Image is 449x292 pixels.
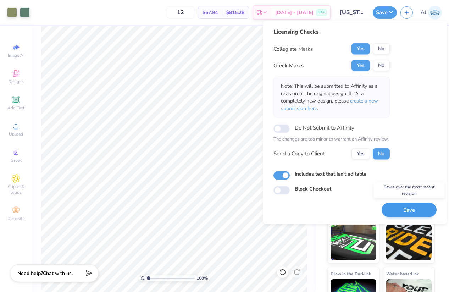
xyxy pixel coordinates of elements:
[295,170,366,177] label: Includes text that isn't editable
[17,270,43,277] strong: Need help?
[421,6,442,20] a: AJ
[318,10,325,15] span: FREE
[275,9,314,16] span: [DATE] - [DATE]
[281,82,382,112] p: Note: This will be submitted to Affinity as a revision of the original design. If it's a complete...
[8,53,24,58] span: Image AI
[374,182,445,198] div: Saves over the most recent revision
[226,9,244,16] span: $815.28
[295,185,331,192] label: Block Checkout
[273,28,390,36] div: Licensing Checks
[373,148,390,159] button: No
[331,270,371,277] span: Glow in the Dark Ink
[373,43,390,55] button: No
[7,216,24,221] span: Decorate
[11,158,22,163] span: Greek
[428,6,442,20] img: Armiel John Calzada
[331,225,376,260] img: Neon Ink
[351,43,370,55] button: Yes
[295,123,354,132] label: Do Not Submit to Affinity
[373,60,390,71] button: No
[43,270,73,277] span: Chat with us.
[273,150,325,158] div: Send a Copy to Client
[196,275,208,281] span: 100 %
[351,60,370,71] button: Yes
[7,105,24,111] span: Add Text
[203,9,218,16] span: $67.94
[273,61,304,70] div: Greek Marks
[334,5,369,20] input: Untitled Design
[167,6,194,19] input: – –
[373,6,397,19] button: Save
[386,225,432,260] img: Metallic & Glitter Ink
[351,148,370,159] button: Yes
[273,45,313,53] div: Collegiate Marks
[9,131,23,137] span: Upload
[386,270,419,277] span: Water based Ink
[421,9,426,17] span: AJ
[382,203,437,217] button: Save
[273,136,390,143] p: The changes are too minor to warrant an Affinity review.
[4,184,28,195] span: Clipart & logos
[8,79,24,84] span: Designs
